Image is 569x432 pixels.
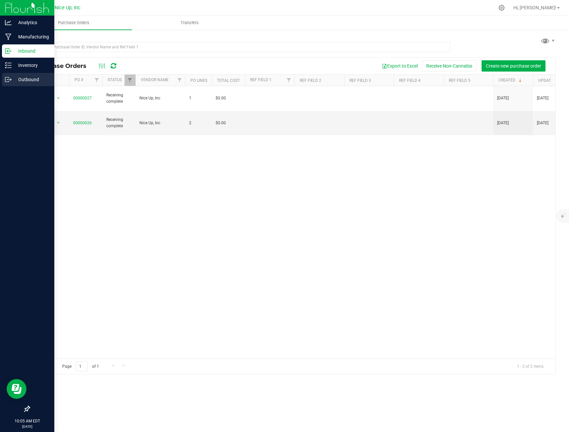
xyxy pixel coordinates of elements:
span: [DATE] [537,120,548,126]
inline-svg: Analytics [5,19,12,26]
button: Export to Excel [378,60,422,72]
p: Inventory [12,61,51,69]
span: Receiving complete [106,117,131,129]
input: Search Purchase Order ID, Vendor Name and Ref Field 1 [29,42,450,52]
a: 00000027 [73,96,92,100]
a: Ref Field 3 [349,78,371,83]
button: Create new purchase order [482,60,545,72]
a: Filter [91,75,102,86]
a: Ref Field 5 [449,78,470,83]
a: 00000026 [73,121,92,125]
span: [DATE] [497,95,509,101]
a: Vendor Name [141,78,169,82]
p: Outbound [12,76,51,83]
span: 1 [189,95,208,101]
span: Nice Up, Inc [139,120,181,126]
p: 10:05 AM EDT [3,418,51,424]
a: Transfers [132,16,248,30]
p: Manufacturing [12,33,51,41]
inline-svg: Inbound [5,48,12,54]
span: Nice Up, Inc [55,5,80,11]
a: Ref Field 2 [300,78,321,83]
inline-svg: Manufacturing [5,33,12,40]
span: select [54,94,63,103]
span: Hi, [PERSON_NAME]! [513,5,556,10]
button: Receive Non-Cannabis [422,60,477,72]
a: Filter [174,75,185,86]
span: [DATE] [497,120,509,126]
a: Purchase Orders [16,16,132,30]
inline-svg: Outbound [5,76,12,83]
a: Ref Field 4 [399,78,421,83]
a: PO # [75,78,83,82]
div: Manage settings [497,5,506,11]
p: [DATE] [3,424,51,429]
a: Filter [284,75,294,86]
span: $0.00 [216,95,226,101]
a: Created [498,78,523,82]
span: Purchase Orders [34,62,93,70]
a: Filter [125,75,135,86]
a: Total Cost [217,78,240,83]
inline-svg: Inventory [5,62,12,69]
a: Ref Field 1 [250,78,272,82]
span: [DATE] [537,95,548,101]
a: PO Lines [190,78,207,83]
a: Status [108,78,122,82]
span: $0.00 [216,120,226,126]
input: 1 [76,361,88,372]
span: Create new purchase order [486,63,541,69]
p: Analytics [12,19,51,27]
span: select [54,118,63,128]
span: Nice Up, Inc [139,95,181,101]
p: Inbound [12,47,51,55]
iframe: Resource center [7,379,26,399]
a: Updated [538,78,556,83]
span: Purchase Orders [49,20,98,26]
span: Transfers [172,20,208,26]
span: 2 [189,120,208,126]
span: Page of 1 [57,361,104,372]
span: 1 - 2 of 2 items [512,361,549,371]
span: Receiving complete [106,92,131,105]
